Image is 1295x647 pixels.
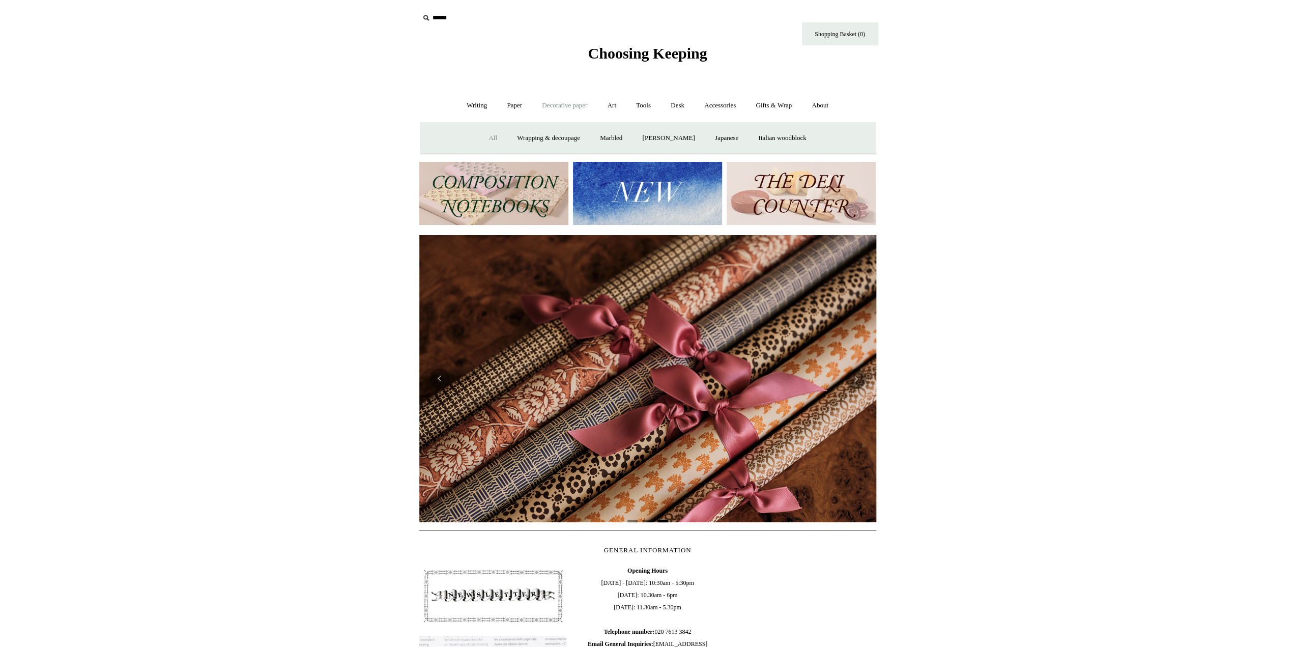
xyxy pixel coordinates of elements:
a: About [802,92,838,119]
button: Page 2 [643,520,653,522]
a: Desk [661,92,694,119]
a: Marbled [591,125,631,152]
span: GENERAL INFORMATION [604,546,692,554]
button: Page 1 [627,520,638,522]
button: Previous [429,369,450,389]
span: Choosing Keeping [588,45,707,62]
a: Art [598,92,625,119]
a: Gifts & Wrap [746,92,801,119]
b: : [652,628,654,635]
a: Accessories [695,92,745,119]
a: [PERSON_NAME] [633,125,704,152]
img: Early Bird [419,235,876,522]
img: 202302 Composition ledgers.jpg__PID:69722ee6-fa44-49dd-a067-31375e5d54ec [419,162,568,226]
a: Paper [498,92,531,119]
button: Next [846,369,866,389]
a: Wrapping & decoupage [508,125,589,152]
a: Choosing Keeping [588,53,707,60]
a: Tools [627,92,660,119]
img: pf-4db91bb9--1305-Newsletter-Button_1200x.jpg [419,565,567,628]
a: Italian woodblock [749,125,815,152]
a: Japanese [706,125,747,152]
b: Opening Hours [627,567,668,574]
img: New.jpg__PID:f73bdf93-380a-4a35-bcfe-7823039498e1 [573,162,722,226]
a: All [479,125,506,152]
img: The Deli Counter [727,162,876,226]
a: Shopping Basket (0) [802,22,878,45]
a: Decorative paper [533,92,596,119]
button: Page 3 [658,520,668,522]
a: Writing [457,92,496,119]
b: Telephone number [604,628,655,635]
